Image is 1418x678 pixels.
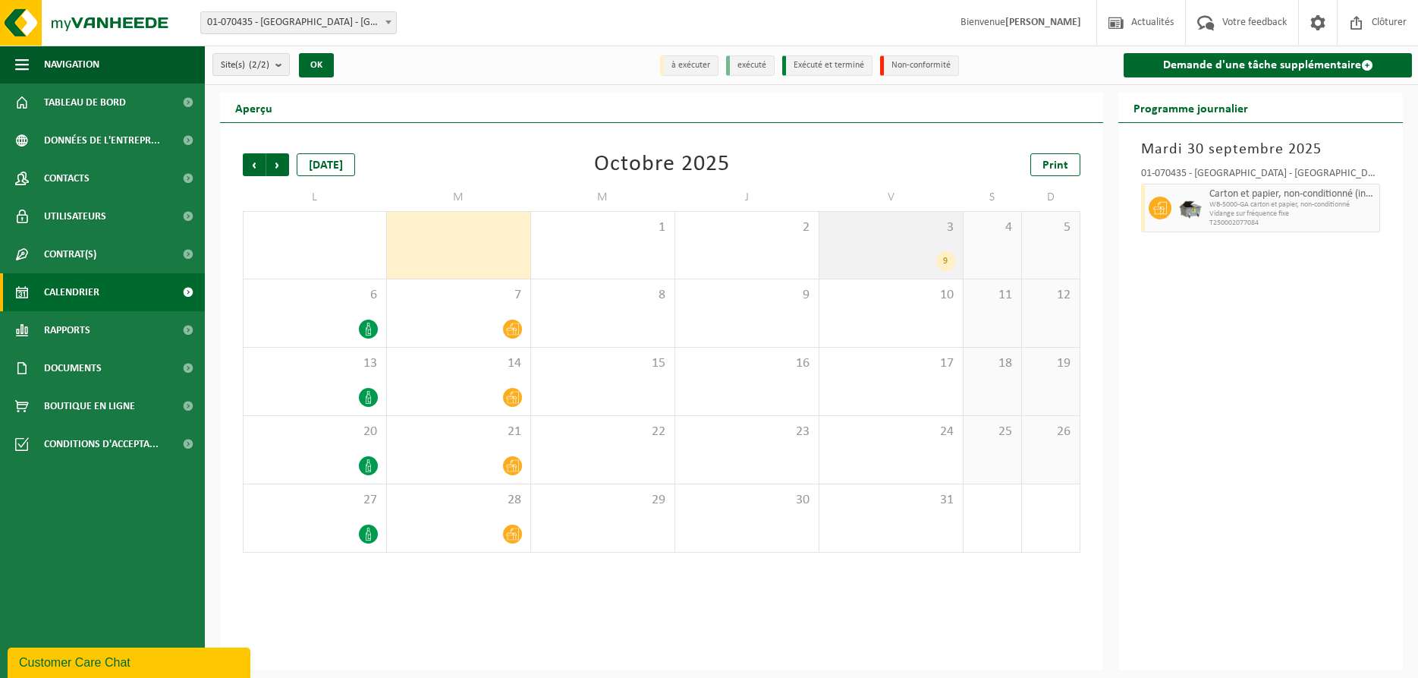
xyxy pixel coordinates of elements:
[249,60,269,70] count: (2/2)
[1022,184,1080,211] td: D
[539,219,667,236] span: 1
[44,46,99,84] span: Navigation
[1209,188,1376,200] span: Carton et papier, non-conditionné (industriel)
[297,153,355,176] div: [DATE]
[200,11,397,34] span: 01-070435 - ISSEP LIÈGE - LIÈGE
[539,287,667,304] span: 8
[1118,93,1263,122] h2: Programme journalier
[44,349,102,387] span: Documents
[971,219,1014,236] span: 4
[220,93,288,122] h2: Aperçu
[539,492,667,509] span: 29
[44,121,160,159] span: Données de l'entrepr...
[827,424,955,440] span: 24
[971,424,1014,440] span: 25
[1030,424,1072,440] span: 26
[44,159,90,197] span: Contacts
[1179,197,1202,219] img: WB-5000-GAL-GY-01
[880,55,959,76] li: Non-conformité
[1030,355,1072,372] span: 19
[1124,53,1412,77] a: Demande d'une tâche supplémentaire
[964,184,1022,211] td: S
[44,273,99,311] span: Calendrier
[44,425,159,463] span: Conditions d'accepta...
[971,355,1014,372] span: 18
[395,424,523,440] span: 21
[8,645,253,678] iframe: chat widget
[1209,219,1376,228] span: T250002077084
[221,54,269,77] span: Site(s)
[1005,17,1081,28] strong: [PERSON_NAME]
[44,197,106,235] span: Utilisateurs
[1141,169,1380,184] div: 01-070435 - [GEOGRAPHIC_DATA] - [GEOGRAPHIC_DATA]
[387,184,531,211] td: M
[1030,219,1072,236] span: 5
[1209,210,1376,219] span: Vidange sur fréquence fixe
[971,287,1014,304] span: 11
[782,55,872,76] li: Exécuté et terminé
[44,387,135,425] span: Boutique en ligne
[936,251,955,271] div: 9
[683,492,811,509] span: 30
[201,12,396,33] span: 01-070435 - ISSEP LIÈGE - LIÈGE
[1030,287,1072,304] span: 12
[395,355,523,372] span: 14
[819,184,964,211] td: V
[827,355,955,372] span: 17
[299,53,334,77] button: OK
[44,235,96,273] span: Contrat(s)
[675,184,819,211] td: J
[726,55,775,76] li: exécuté
[251,287,379,304] span: 6
[1042,159,1068,172] span: Print
[827,219,955,236] span: 3
[1141,138,1380,161] h3: Mardi 30 septembre 2025
[395,287,523,304] span: 7
[683,287,811,304] span: 9
[266,153,289,176] span: Suivant
[683,355,811,372] span: 16
[1030,153,1080,176] a: Print
[594,153,730,176] div: Octobre 2025
[395,492,523,509] span: 28
[827,287,955,304] span: 10
[827,492,955,509] span: 31
[251,424,379,440] span: 20
[44,84,126,121] span: Tableau de bord
[1209,200,1376,210] span: WB-5000-GA carton et papier, non-conditionné
[531,184,675,211] td: M
[44,311,90,349] span: Rapports
[251,355,379,372] span: 13
[243,153,266,176] span: Précédent
[660,55,718,76] li: à exécuter
[683,424,811,440] span: 23
[683,219,811,236] span: 2
[251,492,379,509] span: 27
[243,184,387,211] td: L
[212,53,290,76] button: Site(s)(2/2)
[539,424,667,440] span: 22
[539,355,667,372] span: 15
